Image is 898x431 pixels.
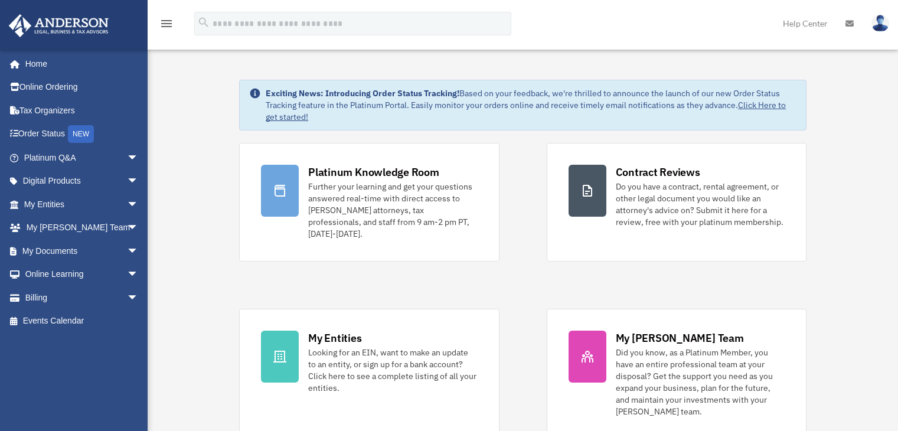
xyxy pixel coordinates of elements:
div: Contract Reviews [616,165,700,179]
img: Anderson Advisors Platinum Portal [5,14,112,37]
a: menu [159,21,174,31]
div: Platinum Knowledge Room [308,165,439,179]
a: Click Here to get started! [266,100,786,122]
a: Order StatusNEW [8,122,156,146]
a: Contract Reviews Do you have a contract, rental agreement, or other legal document you would like... [547,143,806,262]
a: My Documentsarrow_drop_down [8,239,156,263]
a: Billingarrow_drop_down [8,286,156,309]
strong: Exciting News: Introducing Order Status Tracking! [266,88,459,99]
a: My [PERSON_NAME] Teamarrow_drop_down [8,216,156,240]
a: Platinum Q&Aarrow_drop_down [8,146,156,169]
img: User Pic [871,15,889,32]
div: Further your learning and get your questions answered real-time with direct access to [PERSON_NAM... [308,181,477,240]
span: arrow_drop_down [127,286,151,310]
a: Tax Organizers [8,99,156,122]
div: NEW [68,125,94,143]
a: Online Ordering [8,76,156,99]
div: My [PERSON_NAME] Team [616,331,744,345]
span: arrow_drop_down [127,216,151,240]
a: Online Learningarrow_drop_down [8,263,156,286]
div: Looking for an EIN, want to make an update to an entity, or sign up for a bank account? Click her... [308,347,477,394]
span: arrow_drop_down [127,169,151,194]
a: Platinum Knowledge Room Further your learning and get your questions answered real-time with dire... [239,143,499,262]
span: arrow_drop_down [127,239,151,263]
div: My Entities [308,331,361,345]
span: arrow_drop_down [127,263,151,287]
i: search [197,16,210,29]
a: Home [8,52,151,76]
i: menu [159,17,174,31]
div: Did you know, as a Platinum Member, you have an entire professional team at your disposal? Get th... [616,347,785,417]
div: Based on your feedback, we're thrilled to announce the launch of our new Order Status Tracking fe... [266,87,796,123]
a: Digital Productsarrow_drop_down [8,169,156,193]
span: arrow_drop_down [127,146,151,170]
div: Do you have a contract, rental agreement, or other legal document you would like an attorney's ad... [616,181,785,228]
span: arrow_drop_down [127,192,151,217]
a: Events Calendar [8,309,156,333]
a: My Entitiesarrow_drop_down [8,192,156,216]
